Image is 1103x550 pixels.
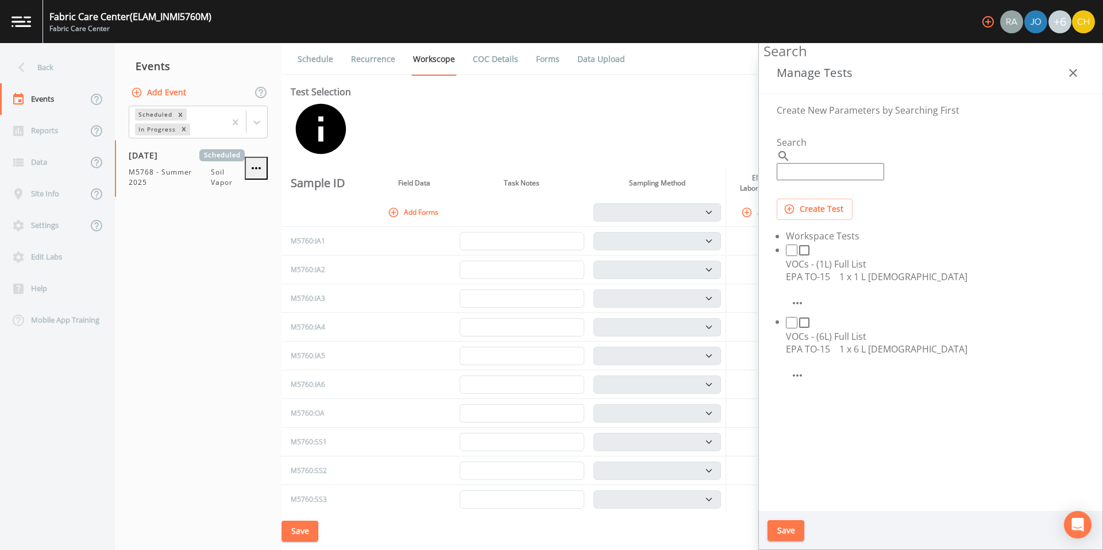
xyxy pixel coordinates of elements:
div: Scheduled [135,109,174,121]
div: +6 [1048,10,1071,33]
div: Fabric Care Center [49,24,211,34]
a: [DATE]ScheduledM5768 - Summer 2025Soil Vapor [115,140,281,197]
label: Search [777,135,807,149]
a: Schedule [296,43,335,75]
td: M5760:IA5 [281,342,363,370]
th: ENVision Laboratories Inc [726,168,806,198]
span: [DATE] [129,149,166,161]
span: VOCs - (6L) Full List [786,330,866,343]
p: EPA TO-15 1 x 1 L [DEMOGRAPHIC_DATA] [786,271,1094,282]
th: Sampling Method [589,168,726,198]
span: Scheduled [199,149,245,161]
td: M5760:SS1 [281,428,363,456]
a: COC Details [471,43,520,75]
td: M5760:IA4 [281,313,363,342]
th: Field Data [374,168,455,198]
button: Save [768,520,804,541]
div: Josh Dutton [1024,10,1048,33]
a: Forms [534,43,561,75]
h3: Manage Tests [777,64,853,82]
button: Create Test [777,199,853,220]
img: eb8b2c35ded0d5aca28d215f14656a61 [1024,10,1047,33]
a: Recurrence [349,43,397,75]
p: EPA TO-15 1 x 6 L [DEMOGRAPHIC_DATA] [786,343,1094,355]
button: Add Tests [739,203,793,222]
img: logo [11,16,31,27]
th: Task Notes [455,168,589,198]
svg: In this section you'll be able to select the analytical test to run, based on the media type, and... [291,99,351,159]
div: In Progress [135,123,178,135]
div: Remove Scheduled [174,109,187,121]
div: Events [115,52,281,80]
a: Data Upload [576,43,627,75]
span: Soil Vapor [211,167,245,188]
span: M5768 - Summer 2025 [129,167,211,188]
div: Radlie J Storer [1000,10,1024,33]
img: d86ae1ecdc4518aa9066df4dc24f587e [1072,10,1095,33]
button: Add Forms [385,203,443,222]
div: Create New Parameters by Searching First [768,94,1094,126]
div: VOCs - (6L) Full ListEPA TO-15 1 x 6 L [DEMOGRAPHIC_DATA] [786,315,1094,355]
button: Save [281,521,318,542]
td: M5760:IA1 [281,227,363,255]
td: M5760:IA6 [281,370,363,399]
td: M5760:OA [281,399,363,428]
li: Workspace Tests [786,229,1094,243]
div: VOCs - (1L) Full ListEPA TO-15 1 x 1 L [DEMOGRAPHIC_DATA] [786,243,1094,283]
span: VOCs - (1L) Full List [786,258,866,270]
td: M5760:IA3 [281,284,363,313]
td: M5760:IA2 [281,255,363,284]
div: Remove In Progress [178,123,190,135]
div: Fabric Care Center (ELAM_INMI5760M) [49,10,211,24]
img: 7493944169e4cb9b715a099ebe515ac2 [1000,10,1023,33]
td: M5760:SS3 [281,485,363,514]
div: Open Intercom Messenger [1064,511,1092,539]
td: M5760:SS2 [281,456,363,485]
button: Add Event [129,82,191,103]
th: Sample ID [281,168,363,198]
a: Workscope [411,43,457,76]
div: Test Selection [291,85,351,159]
